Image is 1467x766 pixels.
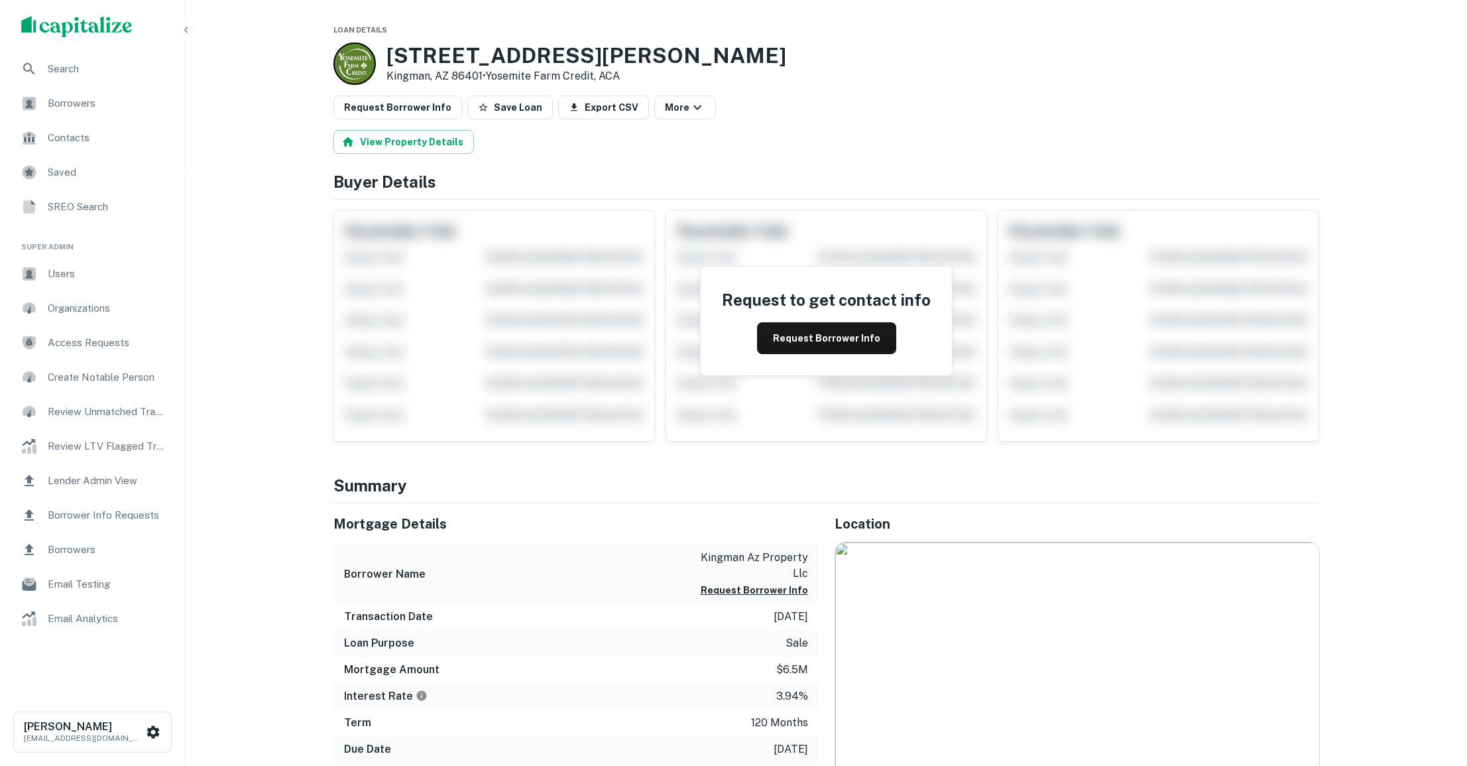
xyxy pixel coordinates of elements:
p: kingman az property llc [689,550,808,582]
span: SREO Search [48,199,166,215]
svg: The interest rates displayed on the website are for informational purposes only and may be report... [416,690,428,702]
button: More [654,96,716,119]
span: Loan Details [333,26,387,34]
a: Borrowers [11,88,174,119]
a: Access Requests [11,327,174,359]
a: Review LTV Flagged Transactions [11,430,174,462]
a: Review Unmatched Transactions [11,396,174,428]
h6: Transaction Date [344,609,433,625]
h3: [STREET_ADDRESS][PERSON_NAME] [386,43,786,68]
button: Save Loan [467,96,553,119]
a: Users [11,258,174,290]
span: Borrower Info Requests [48,507,166,523]
button: View Property Details [333,130,474,154]
p: [DATE] [774,741,808,757]
h6: Term [344,715,371,731]
a: Borrowers [11,534,174,566]
span: Saved [48,164,166,180]
span: Review Unmatched Transactions [48,404,166,420]
h5: Mortgage Details [333,514,819,534]
iframe: Chat Widget [1401,660,1467,724]
h5: Location [835,514,1320,534]
span: Organizations [48,300,166,316]
span: Email Testing [48,576,166,592]
button: Request Borrower Info [757,322,896,354]
a: Lender Admin View [11,465,174,497]
span: Access Requests [48,335,166,351]
span: Contacts [48,130,166,146]
button: [PERSON_NAME][EMAIL_ADDRESS][DOMAIN_NAME] [13,712,172,753]
h4: Buyer Details [333,170,1320,194]
a: Organizations [11,292,174,324]
img: capitalize-logo.png [21,16,133,37]
button: Export CSV [558,96,649,119]
h6: Mortgage Amount [344,662,440,678]
p: Kingman, AZ 86401 • [386,68,786,84]
p: $6.5m [776,662,808,678]
p: 120 months [751,715,808,731]
span: Search [48,61,166,77]
h6: Interest Rate [344,688,428,704]
a: Create Notable Person [11,361,174,393]
span: Borrowers [48,542,166,558]
span: Lender Admin View [48,473,166,489]
a: Yosemite Farm Credit, ACA [486,70,620,82]
a: Contacts [11,122,174,154]
h6: Borrower Name [344,566,426,582]
p: 3.94% [776,688,808,704]
p: [EMAIL_ADDRESS][DOMAIN_NAME] [24,732,143,744]
button: Request Borrower Info [701,582,808,598]
li: Super Admin [11,225,174,258]
h6: Loan Purpose [344,635,414,651]
p: [DATE] [774,609,808,625]
p: sale [786,635,808,651]
a: Search [11,53,174,85]
span: Email Analytics [48,611,166,627]
a: Borrower Info Requests [11,499,174,531]
h6: Due Date [344,741,391,757]
h4: Summary [333,474,1320,497]
a: Saved [11,157,174,188]
button: Request Borrower Info [333,96,462,119]
a: SREO Search [11,191,174,223]
span: Create Notable Person [48,369,166,385]
h4: Request to get contact info [722,288,931,312]
span: Borrowers [48,96,166,111]
a: Email Analytics [11,603,174,635]
span: Users [48,266,166,282]
h6: [PERSON_NAME] [24,722,143,732]
a: Email Testing [11,568,174,600]
span: Review LTV Flagged Transactions [48,438,166,454]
